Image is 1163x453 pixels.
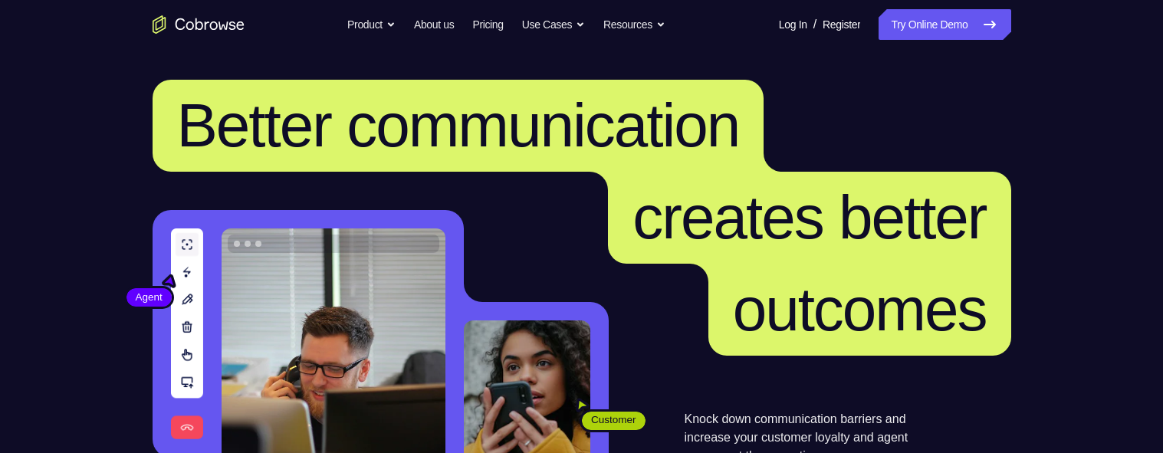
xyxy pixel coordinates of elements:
a: Log In [779,9,807,40]
span: creates better [632,183,986,251]
a: Go to the home page [153,15,245,34]
span: / [813,15,816,34]
a: Pricing [472,9,503,40]
a: About us [414,9,454,40]
button: Product [347,9,396,40]
button: Use Cases [522,9,585,40]
a: Register [823,9,860,40]
a: Try Online Demo [879,9,1010,40]
button: Resources [603,9,665,40]
span: outcomes [733,275,987,343]
span: Better communication [177,91,740,159]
